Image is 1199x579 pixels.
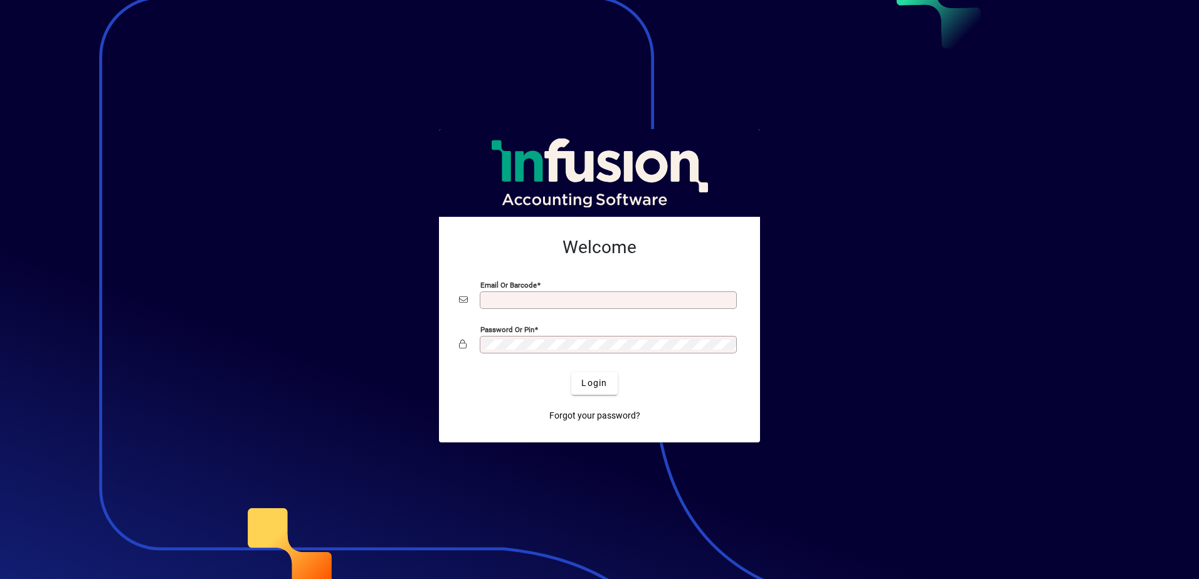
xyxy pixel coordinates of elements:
[480,325,534,333] mat-label: Password or Pin
[480,280,537,289] mat-label: Email or Barcode
[459,237,740,258] h2: Welcome
[549,409,640,422] span: Forgot your password?
[544,405,645,427] a: Forgot your password?
[571,372,617,395] button: Login
[581,377,607,390] span: Login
